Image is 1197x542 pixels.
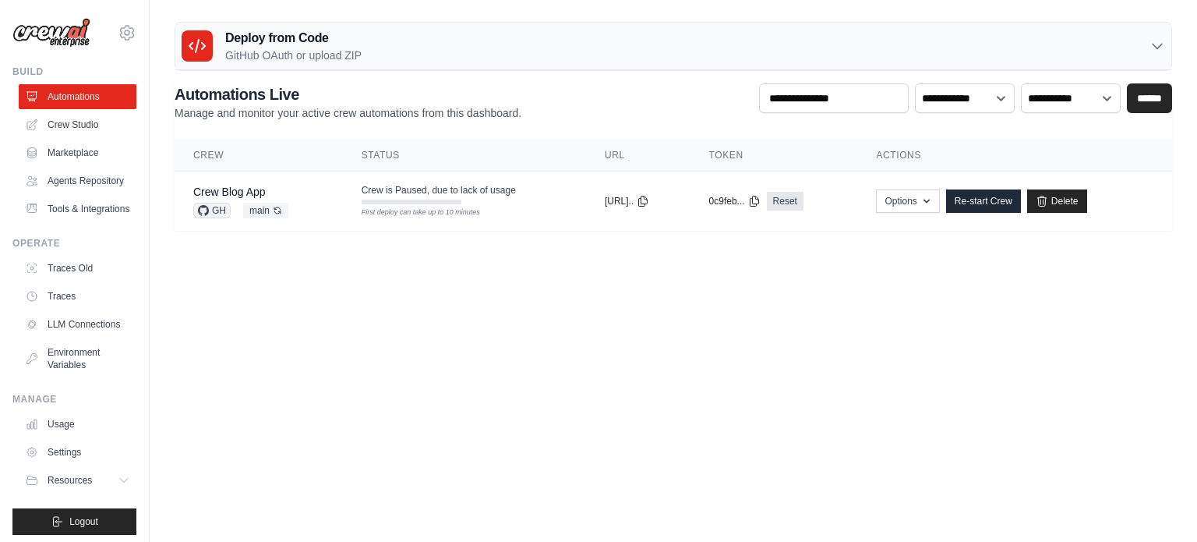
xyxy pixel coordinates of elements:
[946,190,1021,213] a: Re-start Crew
[19,112,136,137] a: Crew Studio
[19,284,136,309] a: Traces
[857,140,1172,172] th: Actions
[19,412,136,437] a: Usage
[19,197,136,221] a: Tools & Integrations
[12,18,90,48] img: Logo
[19,312,136,337] a: LLM Connections
[343,140,586,172] th: Status
[69,515,98,528] span: Logout
[767,192,803,211] a: Reset
[876,190,939,213] button: Options
[19,256,136,281] a: Traces Old
[193,203,231,218] span: GH
[362,184,516,197] span: Crew is Paused, due to lack of usage
[12,66,136,78] div: Build
[193,186,266,198] a: Crew Blog App
[12,237,136,250] div: Operate
[690,140,858,172] th: Token
[19,84,136,109] a: Automations
[48,474,92,487] span: Resources
[175,83,521,105] h2: Automations Live
[1027,190,1087,213] a: Delete
[243,203,288,218] span: main
[19,140,136,165] a: Marketplace
[19,468,136,493] button: Resources
[19,340,136,377] a: Environment Variables
[12,393,136,406] div: Manage
[362,207,461,218] div: First deploy can take up to 10 minutes
[175,105,521,121] p: Manage and monitor your active crew automations from this dashboard.
[586,140,690,172] th: URL
[175,140,343,172] th: Crew
[19,168,136,193] a: Agents Repository
[709,195,761,207] button: 0c9feb...
[12,508,136,535] button: Logout
[19,440,136,465] a: Settings
[225,29,362,48] h3: Deploy from Code
[225,48,362,63] p: GitHub OAuth or upload ZIP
